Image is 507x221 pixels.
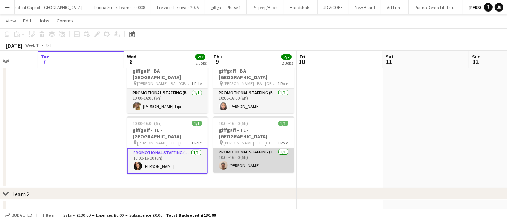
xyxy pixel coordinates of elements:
[127,68,208,81] h3: giffgaff - BA - [GEOGRAPHIC_DATA]
[133,121,162,126] span: 10:00-16:00 (6h)
[298,57,305,66] span: 10
[213,68,294,81] h3: giffgaff - BA - [GEOGRAPHIC_DATA]
[192,140,202,146] span: 1 Role
[278,140,288,146] span: 1 Role
[6,0,88,14] button: Student Capitol | [GEOGRAPHIC_DATA]
[126,57,136,66] span: 8
[318,0,349,14] button: JD & COKE
[127,89,208,113] app-card-role: Promotional Staffing (Brand Ambassadors)1/110:00-16:00 (6h)[PERSON_NAME] Tipu
[213,148,294,173] app-card-role: Promotional Staffing (Team Leader)1/110:00-16:00 (6h)[PERSON_NAME]
[224,140,278,146] span: [PERSON_NAME] - TL - [GEOGRAPHIC_DATA]
[281,54,292,60] span: 2/2
[247,0,284,14] button: Proprep/Boost
[88,0,151,14] button: Purina Street Teams - 00008
[20,16,34,25] a: Edit
[213,127,294,140] h3: giffgaff - TL - [GEOGRAPHIC_DATA]
[219,121,248,126] span: 10:00-16:00 (6h)
[205,0,247,14] button: giffgaff - Phase 1
[284,0,318,14] button: Handshake
[282,60,293,66] div: 2 Jobs
[166,212,216,218] span: Total Budgeted £130.00
[472,53,481,60] span: Sun
[127,127,208,140] h3: giffgaff - TL - [GEOGRAPHIC_DATA]
[127,57,208,113] app-job-card: 10:00-16:00 (6h)1/1giffgaff - BA - [GEOGRAPHIC_DATA] [PERSON_NAME] - BA - [GEOGRAPHIC_DATA]1 Role...
[6,17,16,24] span: View
[196,60,207,66] div: 2 Jobs
[213,57,294,113] app-job-card: 10:00-16:00 (6h)1/1giffgaff - BA - [GEOGRAPHIC_DATA] [PERSON_NAME] - BA - [GEOGRAPHIC_DATA]1 Role...
[409,0,463,14] button: Purina Denta Life Rural
[39,17,49,24] span: Jobs
[36,16,52,25] a: Jobs
[137,81,192,86] span: [PERSON_NAME] - BA - [GEOGRAPHIC_DATA]
[151,0,205,14] button: Freshers Festivals 2025
[127,53,136,60] span: Wed
[41,53,49,60] span: Tue
[40,57,49,66] span: 7
[195,54,205,60] span: 2/2
[278,81,288,86] span: 1 Role
[385,57,394,66] span: 11
[300,53,305,60] span: Fri
[386,53,394,60] span: Sat
[63,212,216,218] div: Salary £130.00 + Expenses £0.00 + Subsistence £0.00 =
[192,81,202,86] span: 1 Role
[45,43,52,48] div: BST
[54,16,76,25] a: Comms
[278,121,288,126] span: 1/1
[3,16,19,25] a: View
[12,190,30,198] div: Team 2
[212,57,222,66] span: 9
[381,0,409,14] button: Art Fund
[224,81,278,86] span: [PERSON_NAME] - BA - [GEOGRAPHIC_DATA]
[213,89,294,113] app-card-role: Promotional Staffing (Brand Ambassadors)1/110:00-16:00 (6h)[PERSON_NAME]
[12,213,32,218] span: Budgeted
[127,148,208,174] app-card-role: Promotional Staffing (Team Leader)1/110:00-16:00 (6h)[PERSON_NAME]
[24,43,42,48] span: Week 41
[192,121,202,126] span: 1/1
[137,140,192,146] span: [PERSON_NAME] - TL - [GEOGRAPHIC_DATA]
[213,116,294,173] app-job-card: 10:00-16:00 (6h)1/1giffgaff - TL - [GEOGRAPHIC_DATA] [PERSON_NAME] - TL - [GEOGRAPHIC_DATA]1 Role...
[471,57,481,66] span: 12
[23,17,31,24] span: Edit
[6,42,22,49] div: [DATE]
[4,211,34,219] button: Budgeted
[127,116,208,174] app-job-card: 10:00-16:00 (6h)1/1giffgaff - TL - [GEOGRAPHIC_DATA] [PERSON_NAME] - TL - [GEOGRAPHIC_DATA]1 Role...
[349,0,381,14] button: New Board
[213,53,222,60] span: Thu
[40,212,57,218] span: 1 item
[57,17,73,24] span: Comms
